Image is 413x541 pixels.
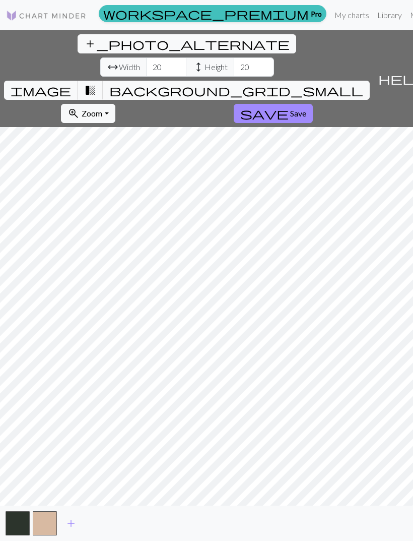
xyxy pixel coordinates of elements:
[119,61,140,73] span: Width
[58,514,84,533] button: Add color
[103,7,309,21] span: workspace_premium
[84,83,96,97] span: transition_fade
[11,83,71,97] span: image
[234,104,313,123] button: Save
[61,104,115,123] button: Zoom
[330,5,373,25] a: My charts
[107,60,119,74] span: arrow_range
[84,37,290,51] span: add_photo_alternate
[109,83,363,97] span: background_grid_small
[99,5,326,22] a: Pro
[82,108,102,118] span: Zoom
[6,10,87,22] img: Logo
[240,106,289,121] span: save
[204,61,228,73] span: Height
[67,106,80,121] span: zoom_in
[65,516,77,530] span: add
[192,60,204,74] span: height
[290,108,306,118] span: Save
[373,5,406,25] a: Library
